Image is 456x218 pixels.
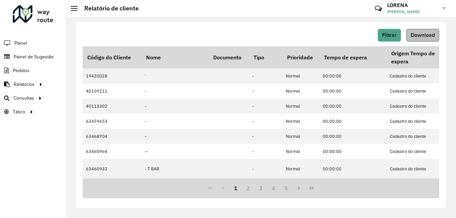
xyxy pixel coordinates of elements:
[386,99,454,114] td: Cadastro do cliente
[83,114,141,129] td: 63459653
[255,182,267,195] button: 3
[282,99,319,114] td: Normal
[13,67,30,74] span: Pedidos
[386,46,454,68] th: Origem Tempo de espera
[387,9,438,15] span: [PERSON_NAME]
[319,46,386,68] th: Tempo de espera
[14,40,27,47] span: Painel
[319,114,386,129] td: 00:00:00
[378,29,401,42] button: Filtrar
[319,144,386,159] td: 00:00:00
[282,144,319,159] td: Normal
[83,84,141,99] td: 40109211
[319,129,386,144] td: 00:00:00
[141,84,209,99] td: -
[83,129,141,144] td: 63468704
[141,129,209,144] td: -
[14,53,54,60] span: Painel de Sugestão
[267,182,280,195] button: 4
[282,114,319,129] td: Normal
[249,114,282,129] td: -
[249,159,282,178] td: -
[83,159,141,178] td: 63460932
[13,95,34,102] span: Consultas
[387,2,438,8] h3: LORENA
[282,46,319,68] th: Prioridade
[319,84,386,99] td: 00:00:00
[14,81,35,88] span: Relatórios
[83,68,141,84] td: 19420028
[282,159,319,178] td: Normal
[13,108,25,115] span: Tático
[319,159,386,178] td: 00:00:00
[406,29,439,42] button: Download
[319,99,386,114] td: 00:00:00
[249,46,282,68] th: Tipo
[386,68,454,84] td: Cadastro do cliente
[83,99,141,114] td: 40113302
[229,182,242,195] button: 1
[319,68,386,84] td: 00:00:00
[141,68,209,84] td: '
[83,144,141,159] td: 63460964
[83,46,141,68] th: Código do Cliente
[249,144,282,159] td: -
[78,5,139,12] h2: Relatório de cliente
[280,182,293,195] button: 5
[249,99,282,114] td: -
[249,84,282,99] td: -
[371,1,385,16] a: Contato Rápido
[141,144,209,159] td: --
[386,144,454,159] td: Cadastro do cliente
[386,84,454,99] td: Cadastro do cliente
[292,182,305,195] button: Next Page
[141,46,209,68] th: Nome
[249,68,282,84] td: -
[141,159,209,178] td: - 7 BAR
[305,182,318,195] button: Last Page
[282,84,319,99] td: Normal
[282,129,319,144] td: Normal
[249,129,282,144] td: -
[141,114,209,129] td: -
[386,159,454,178] td: Cadastro do cliente
[386,114,454,129] td: Cadastro do cliente
[386,129,454,144] td: Cadastro do cliente
[242,182,255,195] button: 2
[382,32,397,38] span: Filtrar
[411,32,435,38] span: Download
[141,99,209,114] td: -
[282,68,319,84] td: Normal
[209,46,249,68] th: Documento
